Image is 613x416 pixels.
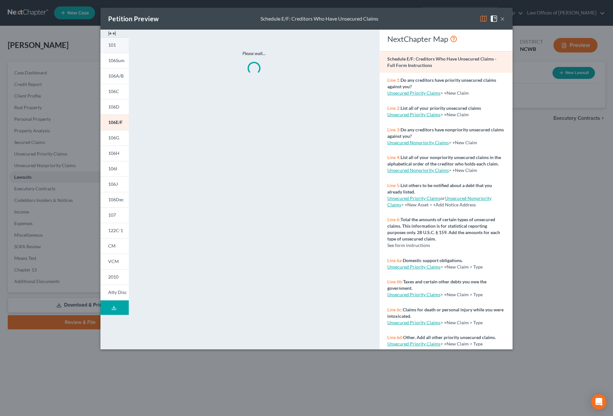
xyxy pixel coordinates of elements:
[591,394,607,410] div: Open Intercom Messenger
[100,207,129,223] a: 107
[500,15,505,23] button: ×
[401,105,481,111] strong: List all of your priority unsecured claims
[387,264,440,269] a: Unsecured Priority Claims
[387,258,403,263] span: Line 6a:
[100,161,129,176] a: 106I
[156,50,352,57] p: Please wait...
[403,335,496,340] strong: Other. Add all other priority unsecured claims.
[100,115,129,130] a: 106E/F
[387,307,504,319] strong: Claims for death or personal injury while you were intoxicated.
[108,42,116,48] span: 101
[108,197,124,202] span: 106Dec
[108,58,125,63] span: 106Sum
[108,89,119,94] span: 106C
[387,155,501,166] strong: List all of your nonpriority unsecured claims in the alphabetical order of the creditor who holds...
[108,166,117,171] span: 106I
[108,14,159,23] div: Petition Preview
[387,34,505,44] div: NextChapter Map
[387,242,430,248] span: See form instructions
[440,112,469,117] span: > +New Claim
[387,127,504,139] strong: Do any creditors have nonpriority unsecured claims against you?
[440,292,483,297] span: > +New Claim > Type
[108,150,119,156] span: 106H
[108,73,124,79] span: 106A/B
[387,195,440,201] a: Unsecured Priority Claims
[108,181,118,187] span: 106J
[387,292,440,297] a: Unsecured Priority Claims
[108,135,119,140] span: 106G
[387,320,440,325] a: Unsecured Priority Claims
[260,15,378,23] div: Schedule E/F: Creditors Who Have Unsecured Claims
[387,195,445,201] span: or
[100,68,129,84] a: 106A/B
[100,146,129,161] a: 106H
[449,140,477,145] span: > +New Claim
[108,259,119,264] span: VCM
[440,90,469,96] span: > +New Claim
[387,77,496,89] strong: Do any creditors have priority unsecured claims against you?
[100,99,129,115] a: 106D
[100,176,129,192] a: 106J
[108,30,116,37] img: expand-e0f6d898513216a626fdd78e52531dac95497ffd26381d4c15ee2fc46db09dca.svg
[387,167,449,173] a: Unsecured Nonpriority Claims
[387,183,492,194] strong: List others to be notified about a debt that you already listed.
[108,104,119,109] span: 106D
[480,15,487,23] img: map-eea8200ae884c6f1103ae1953ef3d486a96c86aabb227e865a55264e3737af1f.svg
[108,243,116,249] span: CM
[387,183,401,188] span: Line 5:
[387,217,401,222] span: Line 6:
[108,228,123,233] span: 122C-1
[387,279,486,291] strong: Taxes and certain other debts you owe the government.
[100,269,129,285] a: 2010
[403,258,463,263] strong: Domestic support obligations.
[100,130,129,146] a: 106G
[100,285,129,300] a: Atty Disc
[387,105,401,111] span: Line 2:
[387,140,449,145] a: Unsecured Nonpriority Claims
[440,264,483,269] span: > +New Claim > Type
[100,53,129,68] a: 106Sum
[100,238,129,254] a: CM
[490,15,498,23] img: help-close-5ba153eb36485ed6c1ea00a893f15db1cb9b99d6cae46e1a8edb6c62d00a1a76.svg
[387,279,403,284] span: Line 6b:
[387,341,440,346] a: Unsecured Priority Claims
[108,119,123,125] span: 106E/F
[387,155,401,160] span: Line 4:
[100,37,129,53] a: 101
[387,127,401,132] span: Line 3:
[440,320,483,325] span: > +New Claim > Type
[108,212,116,218] span: 107
[100,254,129,269] a: VCM
[449,167,477,173] span: > +New Claim
[100,192,129,207] a: 106Dec
[387,90,440,96] a: Unsecured Priority Claims
[387,217,500,241] strong: Total the amounts of certain types of unsecured claims. This information is for statistical repor...
[108,289,127,295] span: Atty Disc
[387,112,440,117] a: Unsecured Priority Claims
[387,335,403,340] span: Line 6d:
[440,341,483,346] span: > +New Claim > Type
[387,195,492,207] a: Unsecured Nonpriority Claims
[108,274,118,279] span: 2010
[387,195,492,207] span: > +New Asset > +Add Notice Address
[387,307,403,312] span: Line 6c:
[100,223,129,238] a: 122C-1
[100,84,129,99] a: 106C
[387,56,496,68] strong: Schedule E/F: Creditors Who Have Unsecured Claims - Full Form Instructions
[387,77,401,83] span: Line 1:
